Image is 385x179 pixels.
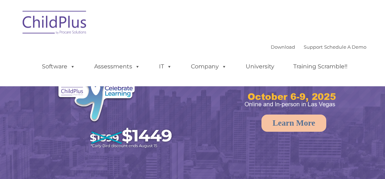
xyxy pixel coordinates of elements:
[261,115,326,132] a: Learn More
[87,59,147,74] a: Assessments
[35,59,82,74] a: Software
[239,59,281,74] a: University
[324,44,366,50] a: Schedule A Demo
[19,6,91,42] img: ChildPlus by Procare Solutions
[304,44,323,50] a: Support
[271,44,295,50] a: Download
[184,59,234,74] a: Company
[152,59,179,74] a: IT
[286,59,355,74] a: Training Scramble!!
[271,44,366,50] font: |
